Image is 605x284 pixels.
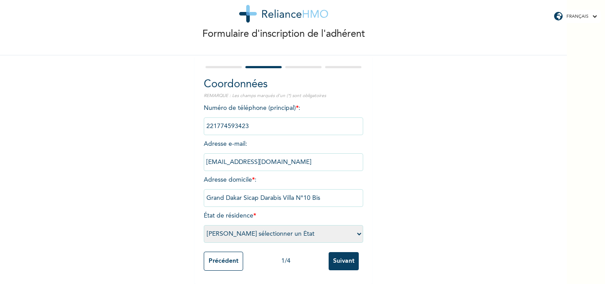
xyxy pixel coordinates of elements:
font: Coordonnées [204,79,268,90]
input: Entrez votre adresse domicile [204,189,363,207]
font: : [245,141,247,147]
font: Numéro de téléphone (principal) [204,105,296,111]
font: 1 [281,258,285,264]
font: État de résidence [204,213,253,219]
font: : [255,177,256,183]
input: Entrez une adresse e-mail [204,153,363,171]
font: Adresse e-mail [204,141,245,147]
font: / [285,258,287,264]
input: Suivant [329,252,359,270]
img: logo [239,5,328,23]
font: : [299,105,300,111]
font: Adresse domicile [204,177,252,183]
font: Formulaire d'inscription de l'adhérent [202,29,365,39]
font: REMARQUE : Les champs marqués d'un (*) sont obligatoires [204,93,326,98]
font: 4 [287,258,291,264]
input: Précédent [204,252,243,271]
input: Entrez le numéro de téléphone principal [204,117,363,135]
